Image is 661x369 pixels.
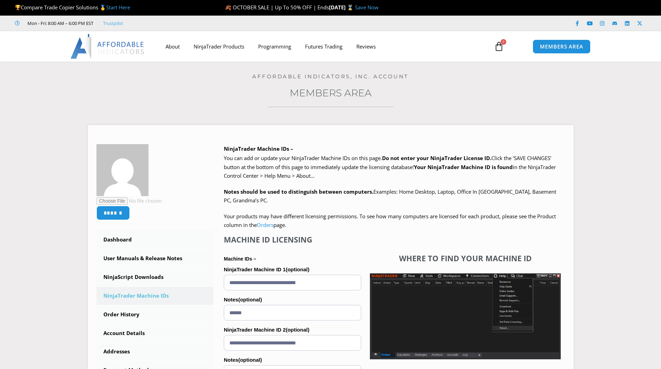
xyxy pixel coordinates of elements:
[96,231,214,249] a: Dashboard
[298,38,349,54] a: Futures Trading
[225,4,329,11] span: 🍂 OCTOBER SALE | Up To 50% OFF | Ends
[159,38,187,54] a: About
[224,325,361,335] label: NinjaTrader Machine ID 2
[501,39,506,45] span: 0
[286,266,309,272] span: (optional)
[355,4,379,11] a: Save Now
[224,188,556,204] span: Examples: Home Desktop, Laptop, Office In [GEOGRAPHIC_DATA], Basement PC, Grandma’s PC.
[484,36,514,56] a: 0
[96,144,149,196] img: 0ad2fc74cd76857579450d8b27fc42260cfdc1bc13208b83447ef9152b2791bf
[96,268,214,286] a: NinjaScript Downloads
[251,38,298,54] a: Programming
[96,306,214,324] a: Order History
[540,44,583,49] span: MEMBERS AREA
[224,155,382,161] span: You can add or update your NinjaTrader Machine IDs on this page.
[533,39,591,54] a: MEMBERS AREA
[15,5,20,10] img: 🏆
[224,355,361,365] label: Notes
[257,221,273,228] a: Orders
[224,145,293,152] b: NinjaTrader Machine IDs –
[26,19,93,27] span: Mon - Fri: 8:00 AM – 6:00 PM EST
[103,19,123,27] a: Trustpilot
[224,213,556,229] span: Your products may have different licensing permissions. To see how many computers are licensed fo...
[238,297,262,302] span: (optional)
[106,4,130,11] a: Start Here
[224,264,361,275] label: NinjaTrader Machine ID 1
[224,188,373,195] strong: Notes should be used to distinguish between computers.
[224,155,556,179] span: Click the ‘SAVE CHANGES’ button at the bottom of this page to immediately update the licensing da...
[15,4,130,11] span: Compare Trade Copier Solutions 🥇
[187,38,251,54] a: NinjaTrader Products
[286,327,309,333] span: (optional)
[382,155,491,161] b: Do not enter your NinjaTrader License ID.
[96,287,214,305] a: NinjaTrader Machine IDs
[414,164,513,170] strong: Your NinjaTrader Machine ID is found
[224,256,256,262] strong: Machine IDs –
[252,73,409,80] a: Affordable Indicators, Inc. Account
[238,357,262,363] span: (optional)
[96,324,214,342] a: Account Details
[329,4,355,11] strong: [DATE] ⌛
[290,87,372,99] a: Members Area
[370,254,561,263] h4: Where to find your Machine ID
[159,38,486,54] nav: Menu
[370,273,561,359] img: Screenshot 2025-01-17 1155544 | Affordable Indicators – NinjaTrader
[70,34,145,59] img: LogoAI | Affordable Indicators – NinjaTrader
[224,235,361,244] h4: Machine ID Licensing
[349,38,383,54] a: Reviews
[96,249,214,267] a: User Manuals & Release Notes
[224,295,361,305] label: Notes
[96,343,214,361] a: Addresses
